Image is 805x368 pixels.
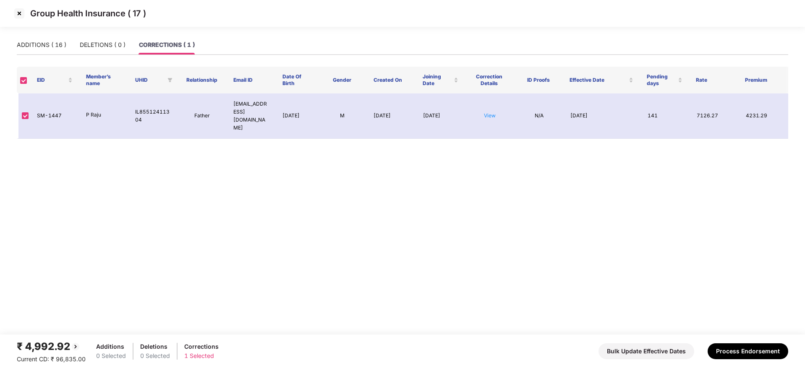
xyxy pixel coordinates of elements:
button: Process Endorsement [708,343,788,359]
span: filter [166,75,174,85]
th: Created On [367,67,416,93]
th: Date Of Birth [276,67,318,93]
td: [EMAIL_ADDRESS][DOMAIN_NAME] [227,93,276,139]
div: 0 Selected [96,351,126,360]
td: M [318,93,367,139]
span: Effective Date [570,77,627,83]
a: View [484,112,496,119]
td: 4231.29 [739,93,788,139]
img: svg+xml;base64,PHN2ZyBpZD0iQ3Jvc3MtMzJ4MzIiIHhtbG5zPSJodHRwOi8vd3d3LnczLm9yZy8yMDAwL3N2ZyIgd2lkdG... [13,7,26,20]
span: EID [37,77,66,83]
th: Correction Details [465,67,514,93]
p: Group Health Insurance ( 17 ) [30,8,146,18]
span: Current CD: ₹ 96,835.00 [17,355,86,363]
td: Father [178,93,227,139]
div: DELETIONS ( 0 ) [80,40,125,49]
div: ₹ 4,992.92 [17,339,86,355]
td: [DATE] [564,93,641,139]
div: CORRECTIONS ( 1 ) [139,40,195,49]
th: Email ID [227,67,276,93]
div: ADDITIONS ( 16 ) [17,40,66,49]
td: [DATE] [276,93,318,139]
th: Relationship [178,67,227,93]
td: N/A [515,93,564,139]
th: Gender [318,67,367,93]
button: Bulk Update Effective Dates [599,343,694,359]
td: [DATE] [416,93,465,139]
p: P Raju [86,111,122,119]
th: Rate [689,67,738,93]
th: Member’s name [79,67,128,93]
span: UHID [135,77,164,83]
span: filter [167,78,172,83]
th: ID Proofs [514,67,563,93]
th: EID [30,67,79,93]
div: 0 Selected [140,351,170,360]
th: Premium [738,67,787,93]
div: Deletions [140,342,170,351]
th: Joining Date [416,67,465,93]
div: 1 Selected [184,351,219,360]
div: Corrections [184,342,219,351]
th: Pending days [640,67,689,93]
span: Pending days [647,73,676,87]
td: [DATE] [367,93,416,139]
div: Additions [96,342,126,351]
th: Effective Date [563,67,640,93]
td: 7126.27 [690,93,739,139]
img: svg+xml;base64,PHN2ZyBpZD0iQmFjay0yMHgyMCIgeG1sbnM9Imh0dHA6Ly93d3cudzMub3JnLzIwMDAvc3ZnIiB3aWR0aD... [71,342,81,352]
td: SM-1447 [30,93,79,139]
td: IL85512411304 [128,93,178,139]
span: Joining Date [423,73,452,87]
td: 141 [641,93,690,139]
